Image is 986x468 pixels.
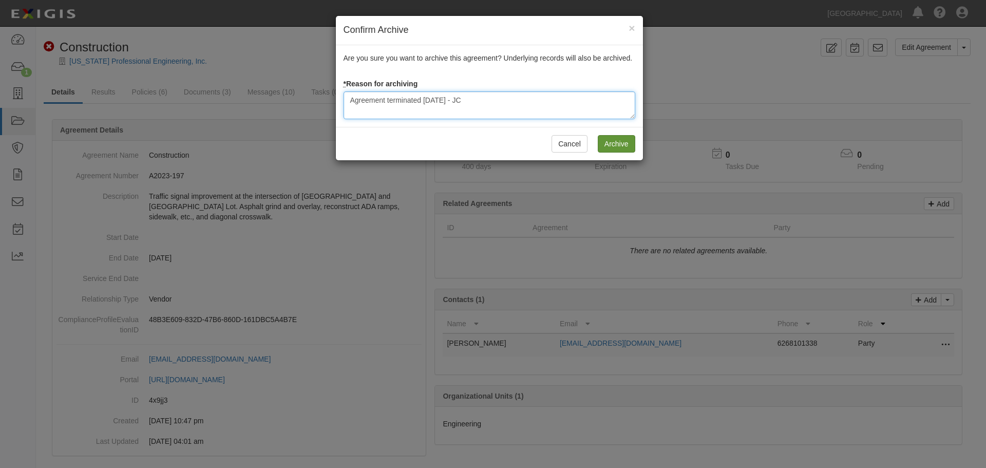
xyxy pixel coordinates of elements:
[629,23,635,33] button: Close
[344,79,418,89] label: Reason for archiving
[344,80,346,88] abbr: required
[598,135,635,153] input: Archive
[344,24,635,37] h4: Confirm Archive
[336,45,643,127] div: Are you sure you want to archive this agreement? Underlying records will also be archived.
[629,22,635,34] span: ×
[552,135,587,153] button: Cancel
